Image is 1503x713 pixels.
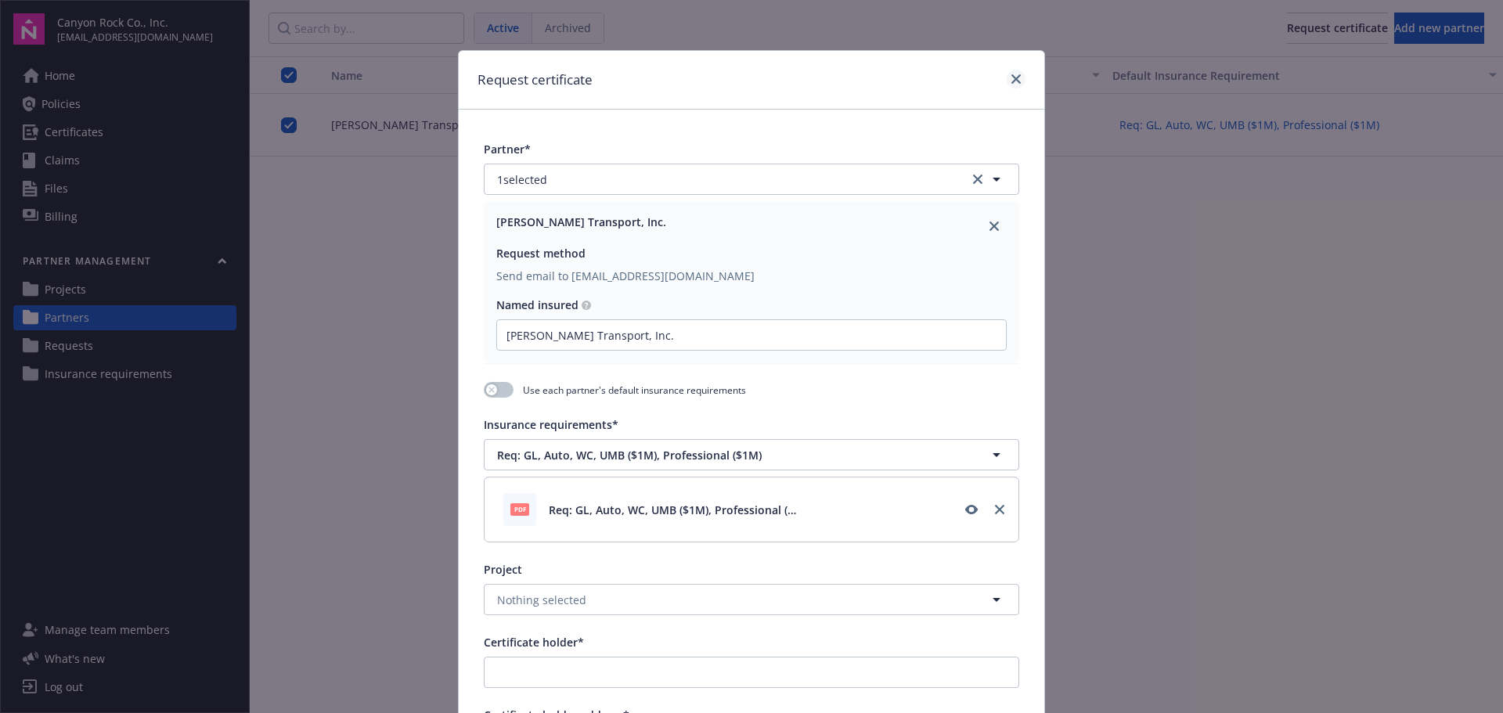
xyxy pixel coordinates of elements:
a: Remove partner [982,214,1007,239]
a: close [1007,70,1025,88]
span: Nothing selected [497,592,586,608]
span: Use each partner's default insurance requirements [523,384,746,397]
span: 1 selected [497,171,547,188]
span: Req: GL, Auto, WC, UMB ($1M), Professional ($1M) [549,502,799,518]
span: Certificate holder* [484,635,584,650]
button: Req: GL, Auto, WC, UMB ($1M), Professional ($1M) [484,439,1019,470]
button: Nothing selected [484,584,1019,615]
span: pdf [510,503,529,515]
div: [PERSON_NAME] Transport, Inc. [496,214,666,239]
a: View [959,497,984,522]
span: Insurance requirements* [484,417,618,432]
div: Send email to [EMAIL_ADDRESS][DOMAIN_NAME] [496,268,1007,284]
span: Partner* [484,142,531,157]
a: clear selection [968,170,987,189]
h1: Request certificate [478,70,593,90]
div: Request method [496,245,1007,261]
span: Req: GL, Auto, WC, UMB ($1M), Professional ($1M) [497,447,938,463]
a: Remove [987,497,1012,522]
span: Project [484,562,522,577]
button: 1selectedclear selection [484,164,1019,195]
span: Named insured [496,297,578,312]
